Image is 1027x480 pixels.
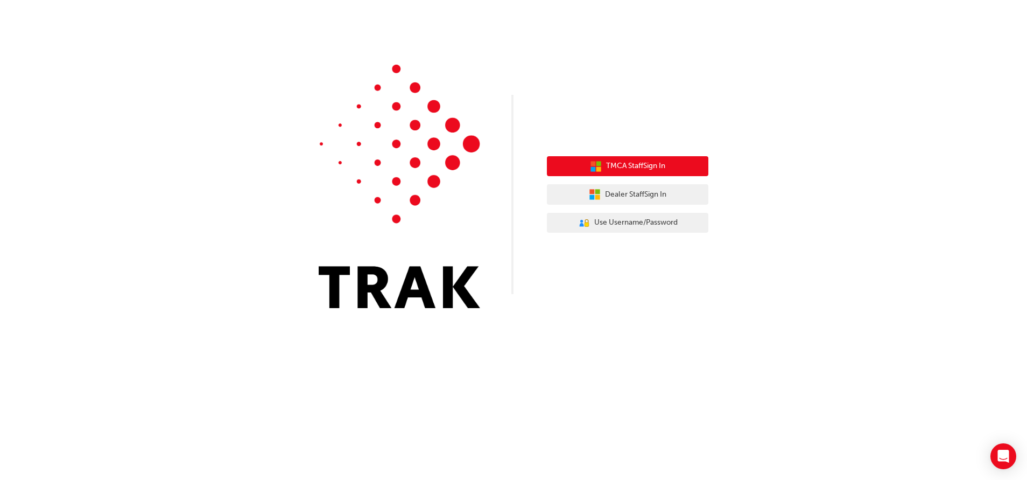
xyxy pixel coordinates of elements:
span: TMCA Staff Sign In [606,160,665,172]
button: TMCA StaffSign In [547,156,708,177]
button: Use Username/Password [547,213,708,233]
button: Dealer StaffSign In [547,184,708,205]
img: Trak [319,65,480,308]
span: Use Username/Password [594,217,678,229]
div: Open Intercom Messenger [990,443,1016,469]
span: Dealer Staff Sign In [605,189,666,201]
